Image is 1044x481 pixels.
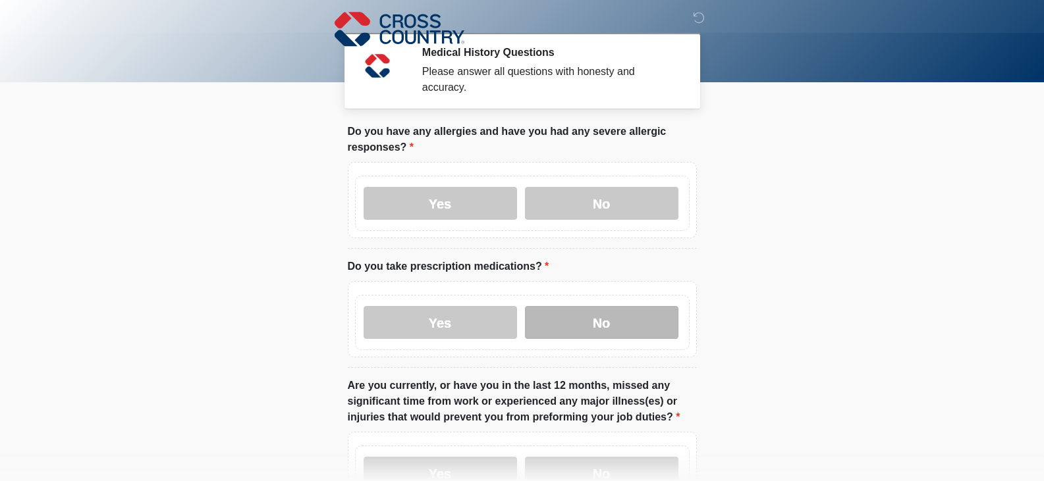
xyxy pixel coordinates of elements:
[358,46,397,86] img: Agent Avatar
[525,306,678,339] label: No
[348,378,697,425] label: Are you currently, or have you in the last 12 months, missed any significant time from work or ex...
[348,124,697,155] label: Do you have any allergies and have you had any severe allergic responses?
[525,187,678,220] label: No
[348,259,549,274] label: Do you take prescription medications?
[364,306,517,339] label: Yes
[422,64,677,95] div: Please answer all questions with honesty and accuracy.
[335,10,465,48] img: Cross Country Logo
[364,187,517,220] label: Yes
